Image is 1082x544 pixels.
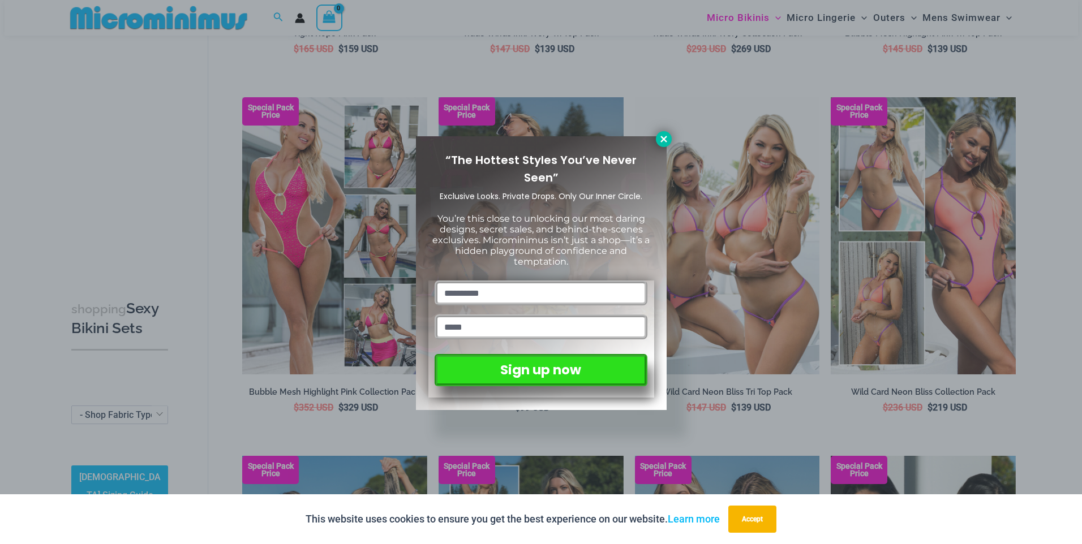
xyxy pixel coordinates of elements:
a: Learn more [668,513,720,525]
span: Exclusive Looks. Private Drops. Only Our Inner Circle. [440,191,642,202]
p: This website uses cookies to ensure you get the best experience on our website. [306,511,720,528]
button: Accept [728,506,776,533]
button: Close [656,131,672,147]
span: You’re this close to unlocking our most daring designs, secret sales, and behind-the-scenes exclu... [432,213,650,267]
span: “The Hottest Styles You’ve Never Seen” [445,152,637,185]
button: Sign up now [435,354,647,386]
